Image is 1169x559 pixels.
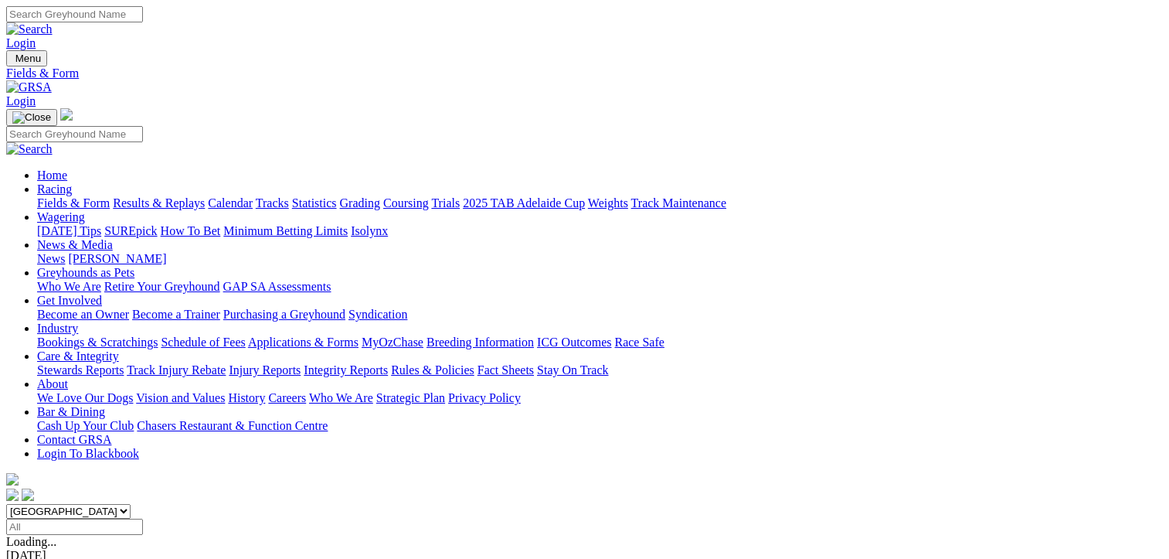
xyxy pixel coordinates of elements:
[127,363,226,377] a: Track Injury Rebate
[37,419,1163,433] div: Bar & Dining
[37,224,1163,238] div: Wagering
[37,336,158,349] a: Bookings & Scratchings
[223,280,331,293] a: GAP SA Assessments
[477,363,534,377] a: Fact Sheets
[22,489,34,501] img: twitter.svg
[208,196,253,210] a: Calendar
[37,252,1163,266] div: News & Media
[6,142,53,156] img: Search
[340,196,380,210] a: Grading
[37,336,1163,349] div: Industry
[6,489,19,501] img: facebook.svg
[37,238,113,251] a: News & Media
[12,111,51,124] img: Close
[37,391,133,404] a: We Love Our Dogs
[37,363,124,377] a: Stewards Reports
[426,336,534,349] a: Breeding Information
[223,224,348,237] a: Minimum Betting Limits
[37,210,85,223] a: Wagering
[37,224,101,237] a: [DATE] Tips
[537,363,608,377] a: Stay On Track
[391,363,474,377] a: Rules & Policies
[248,336,359,349] a: Applications & Forms
[161,336,245,349] a: Schedule of Fees
[537,336,611,349] a: ICG Outcomes
[228,391,265,404] a: History
[68,252,166,265] a: [PERSON_NAME]
[6,535,56,548] span: Loading...
[37,169,67,182] a: Home
[448,391,521,404] a: Privacy Policy
[431,196,460,210] a: Trials
[6,22,53,36] img: Search
[223,308,345,321] a: Purchasing a Greyhound
[376,391,445,404] a: Strategic Plan
[37,196,110,210] a: Fields & Form
[6,66,1163,80] a: Fields & Form
[588,196,628,210] a: Weights
[229,363,301,377] a: Injury Reports
[37,280,1163,294] div: Greyhounds as Pets
[37,349,119,363] a: Care & Integrity
[6,109,57,126] button: Toggle navigation
[37,322,78,335] a: Industry
[304,363,388,377] a: Integrity Reports
[15,53,41,64] span: Menu
[383,196,429,210] a: Coursing
[37,391,1163,405] div: About
[37,433,111,446] a: Contact GRSA
[37,294,102,307] a: Get Involved
[37,405,105,418] a: Bar & Dining
[292,196,337,210] a: Statistics
[268,391,306,404] a: Careers
[37,252,65,265] a: News
[631,196,726,210] a: Track Maintenance
[132,308,220,321] a: Become a Trainer
[37,196,1163,210] div: Racing
[256,196,289,210] a: Tracks
[37,377,68,390] a: About
[37,266,134,279] a: Greyhounds as Pets
[6,36,36,49] a: Login
[37,447,139,460] a: Login To Blackbook
[161,224,221,237] a: How To Bet
[37,419,134,432] a: Cash Up Your Club
[351,224,388,237] a: Isolynx
[37,280,101,293] a: Who We Are
[37,308,129,321] a: Become an Owner
[6,6,143,22] input: Search
[6,80,52,94] img: GRSA
[104,224,157,237] a: SUREpick
[6,473,19,486] img: logo-grsa-white.png
[614,336,664,349] a: Race Safe
[463,196,585,210] a: 2025 TAB Adelaide Cup
[104,280,220,293] a: Retire Your Greyhound
[137,419,328,432] a: Chasers Restaurant & Function Centre
[37,363,1163,377] div: Care & Integrity
[60,108,73,121] img: logo-grsa-white.png
[348,308,407,321] a: Syndication
[6,519,143,535] input: Select date
[136,391,225,404] a: Vision and Values
[6,50,47,66] button: Toggle navigation
[37,182,72,196] a: Racing
[37,308,1163,322] div: Get Involved
[309,391,373,404] a: Who We Are
[362,336,423,349] a: MyOzChase
[6,94,36,107] a: Login
[6,126,143,142] input: Search
[113,196,205,210] a: Results & Replays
